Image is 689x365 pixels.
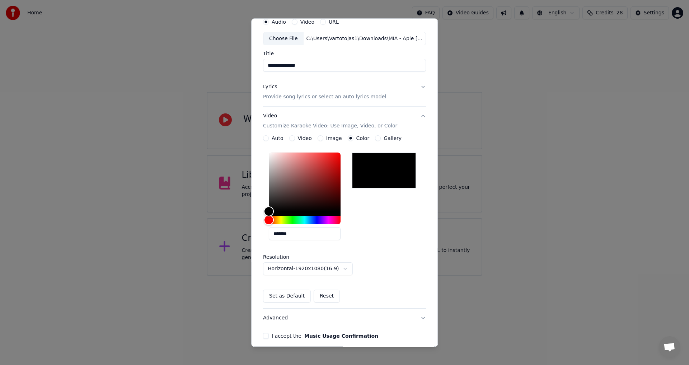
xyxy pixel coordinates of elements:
div: Hue [269,216,341,225]
p: Customize Karaoke Video: Use Image, Video, or Color [263,123,397,130]
div: Video [263,113,397,130]
button: I accept the [304,334,378,339]
label: Audio [272,19,286,24]
div: Choose File [263,32,304,45]
label: Resolution [263,255,335,260]
button: LyricsProvide song lyrics or select an auto lyrics model [263,78,426,107]
label: Gallery [384,136,402,141]
button: Reset [314,290,340,303]
p: Provide song lyrics or select an auto lyrics model [263,94,386,101]
div: VideoCustomize Karaoke Video: Use Image, Video, or Color [263,136,426,309]
label: Auto [272,136,283,141]
label: I accept the [272,334,378,339]
button: Set as Default [263,290,311,303]
label: Video [298,136,312,141]
div: C:\Users\Vartotojas1\Downloads\MIA - Apie [PERSON_NAME] (1).mp3 [304,35,426,42]
div: Color [269,153,341,212]
div: Lyrics [263,84,277,91]
label: Image [326,136,342,141]
button: VideoCustomize Karaoke Video: Use Image, Video, or Color [263,107,426,136]
label: Title [263,51,426,56]
button: Advanced [263,309,426,328]
label: URL [329,19,339,24]
label: Video [300,19,314,24]
label: Color [356,136,370,141]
